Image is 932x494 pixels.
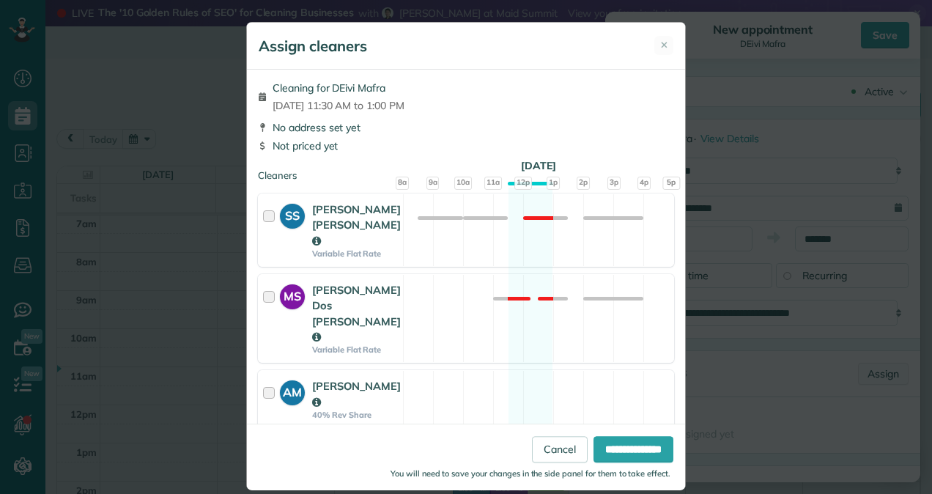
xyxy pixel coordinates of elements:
small: You will need to save your changes in the side panel for them to take effect. [391,468,670,479]
h5: Assign cleaners [259,36,367,56]
div: Not priced yet [258,139,674,153]
strong: SS [280,204,305,224]
strong: [PERSON_NAME] [PERSON_NAME] [312,202,401,248]
strong: AM [280,380,305,401]
span: Cleaning for DEivi Mafra [273,81,404,95]
strong: Variable Flat Rate [312,248,401,259]
strong: [PERSON_NAME] Dos [PERSON_NAME] [312,283,401,344]
div: No address set yet [258,120,674,135]
span: [DATE] 11:30 AM to 1:00 PM [273,98,404,113]
span: ✕ [660,38,668,52]
strong: MS [280,284,305,305]
div: Cleaners [258,169,674,173]
a: Cancel [532,436,588,462]
strong: Variable Flat Rate [312,344,401,355]
strong: [PERSON_NAME] [312,379,401,408]
strong: 40% Rev Share [312,410,401,420]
